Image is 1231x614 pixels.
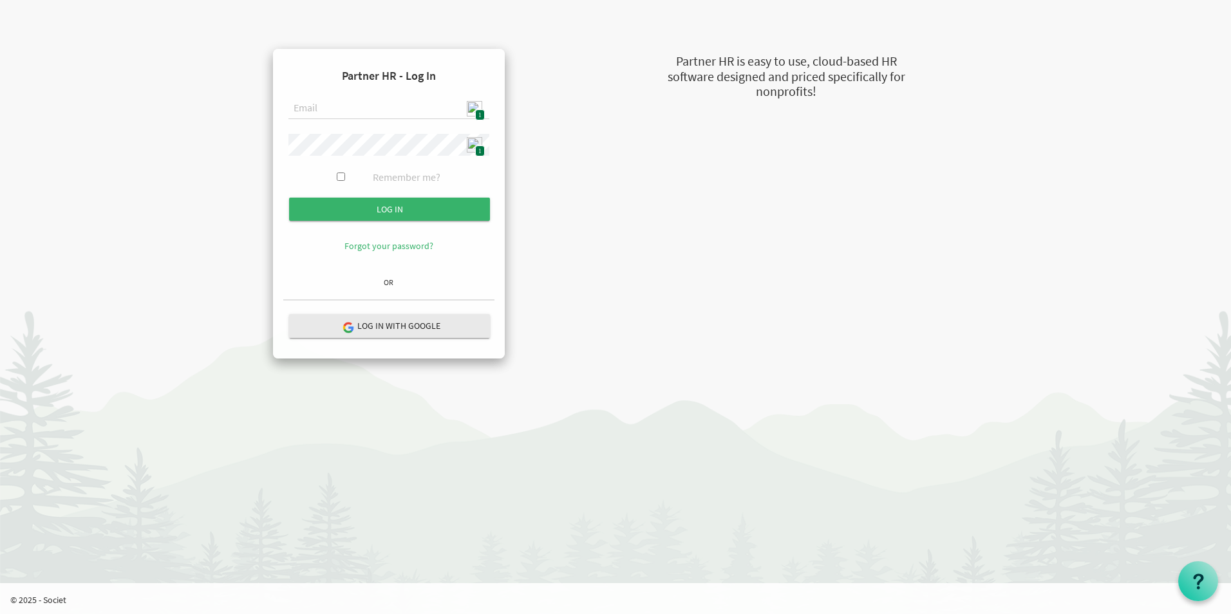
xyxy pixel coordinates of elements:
input: Email [288,98,489,120]
span: 1 [475,145,485,156]
div: Partner HR is easy to use, cloud-based HR [603,52,970,71]
button: Log in with Google [289,314,490,338]
div: nonprofits! [603,82,970,101]
input: Log in [289,198,490,221]
p: © 2025 - Societ [10,593,1231,606]
img: npw-badge-icon.svg [467,137,482,153]
div: software designed and priced specifically for [603,68,970,86]
img: npw-badge-icon.svg [467,101,482,116]
img: google-logo.png [342,321,353,333]
label: Remember me? [373,170,440,185]
span: 1 [475,109,485,120]
a: Forgot your password? [344,240,433,252]
h6: OR [283,278,494,286]
h4: Partner HR - Log In [283,59,494,93]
